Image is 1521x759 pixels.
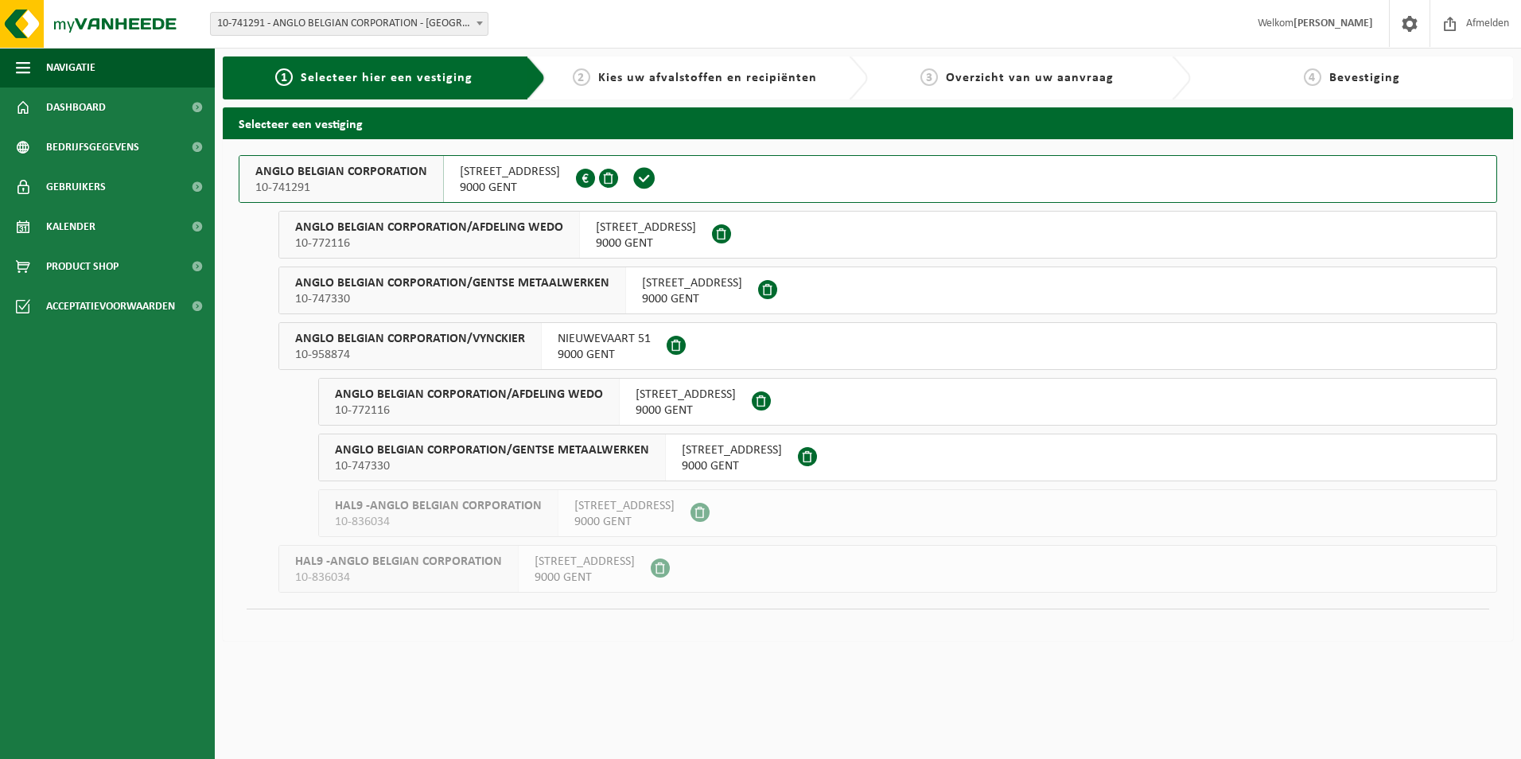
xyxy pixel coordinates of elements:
span: [STREET_ADDRESS] [636,387,736,403]
span: 10-836034 [335,514,542,530]
button: ANGLO BELGIAN CORPORATION/VYNCKIER 10-958874 NIEUWEVAART 519000 GENT [278,322,1497,370]
span: 10-958874 [295,347,525,363]
span: [STREET_ADDRESS] [460,164,560,180]
span: Navigatie [46,48,95,88]
span: 9000 GENT [535,570,635,586]
span: Kies uw afvalstoffen en recipiënten [598,72,817,84]
span: Bedrijfsgegevens [46,127,139,167]
span: 9000 GENT [574,514,675,530]
button: ANGLO BELGIAN CORPORATION 10-741291 [STREET_ADDRESS]9000 GENT [239,155,1497,203]
span: 10-747330 [335,458,649,474]
span: ANGLO BELGIAN CORPORATION/AFDELING WEDO [295,220,563,235]
span: ANGLO BELGIAN CORPORATION/GENTSE METAALWERKEN [335,442,649,458]
span: ANGLO BELGIAN CORPORATION/GENTSE METAALWERKEN [295,275,609,291]
span: ANGLO BELGIAN CORPORATION/VYNCKIER [295,331,525,347]
span: 10-741291 - ANGLO BELGIAN CORPORATION - GENT [211,13,488,35]
span: 3 [920,68,938,86]
span: 10-772116 [335,403,603,418]
span: Bevestiging [1329,72,1400,84]
button: ANGLO BELGIAN CORPORATION/GENTSE METAALWERKEN 10-747330 [STREET_ADDRESS]9000 GENT [318,434,1497,481]
span: HAL9 -ANGLO BELGIAN CORPORATION [295,554,502,570]
span: [STREET_ADDRESS] [535,554,635,570]
span: 2 [573,68,590,86]
span: [STREET_ADDRESS] [574,498,675,514]
button: ANGLO BELGIAN CORPORATION/GENTSE METAALWERKEN 10-747330 [STREET_ADDRESS]9000 GENT [278,267,1497,314]
span: Selecteer hier een vestiging [301,72,473,84]
span: 9000 GENT [558,347,651,363]
span: ANGLO BELGIAN CORPORATION/AFDELING WEDO [335,387,603,403]
span: Gebruikers [46,167,106,207]
span: Dashboard [46,88,106,127]
span: 1 [275,68,293,86]
button: ANGLO BELGIAN CORPORATION/AFDELING WEDO 10-772116 [STREET_ADDRESS]9000 GENT [278,211,1497,259]
span: Acceptatievoorwaarden [46,286,175,326]
span: Kalender [46,207,95,247]
span: [STREET_ADDRESS] [642,275,742,291]
span: 4 [1304,68,1321,86]
span: [STREET_ADDRESS] [596,220,696,235]
span: 9000 GENT [460,180,560,196]
span: ANGLO BELGIAN CORPORATION [255,164,427,180]
span: 10-747330 [295,291,609,307]
span: 10-836034 [295,570,502,586]
span: 9000 GENT [596,235,696,251]
h2: Selecteer een vestiging [223,107,1513,138]
span: Product Shop [46,247,119,286]
span: 10-772116 [295,235,563,251]
button: ANGLO BELGIAN CORPORATION/AFDELING WEDO 10-772116 [STREET_ADDRESS]9000 GENT [318,378,1497,426]
span: NIEUWEVAART 51 [558,331,651,347]
span: Overzicht van uw aanvraag [946,72,1114,84]
span: [STREET_ADDRESS] [682,442,782,458]
span: 9000 GENT [682,458,782,474]
span: 9000 GENT [636,403,736,418]
strong: [PERSON_NAME] [1293,18,1373,29]
span: 10-741291 [255,180,427,196]
span: 9000 GENT [642,291,742,307]
span: HAL9 -ANGLO BELGIAN CORPORATION [335,498,542,514]
span: 10-741291 - ANGLO BELGIAN CORPORATION - GENT [210,12,488,36]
